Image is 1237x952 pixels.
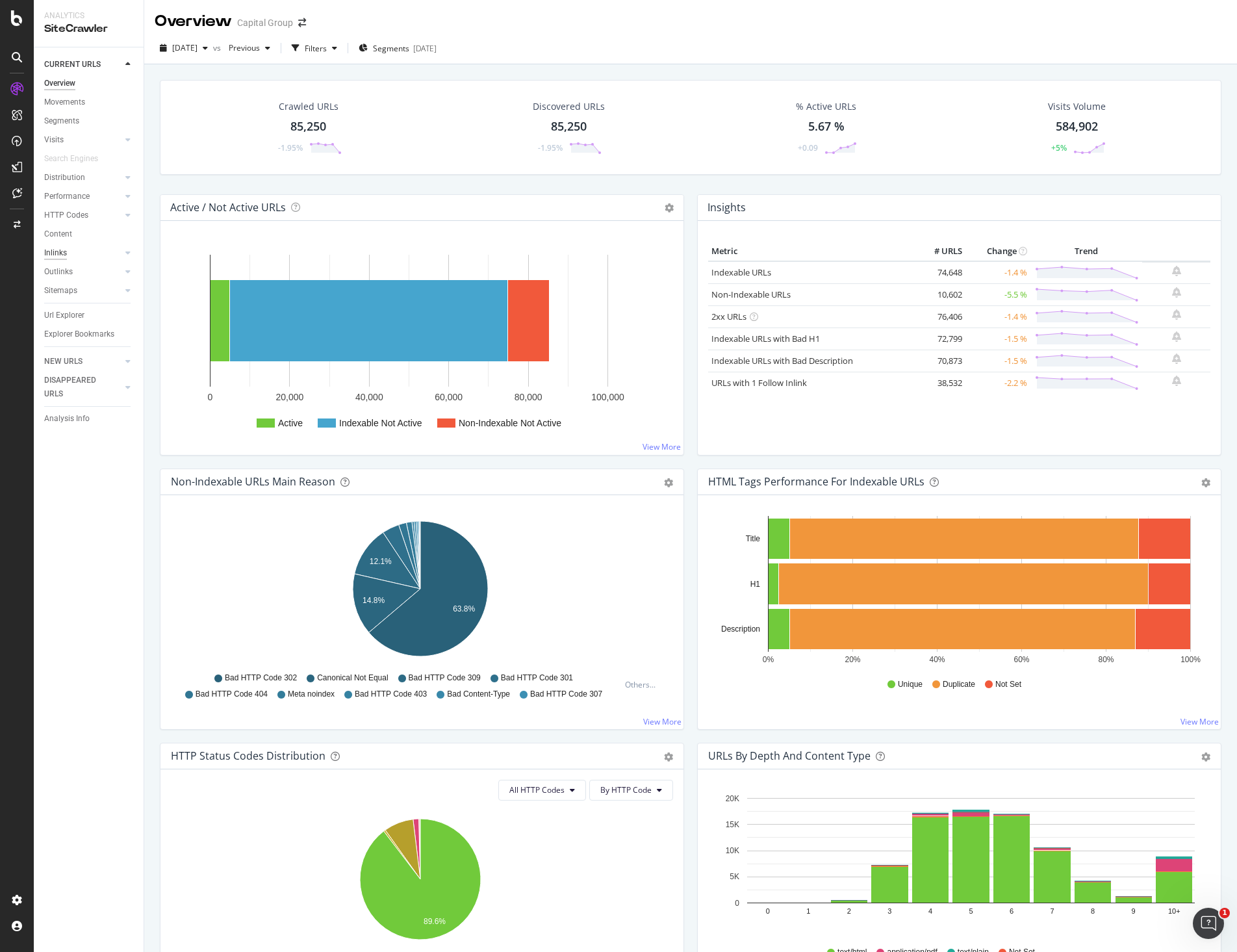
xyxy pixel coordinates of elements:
[44,58,101,71] div: CURRENT URLS
[44,133,64,147] div: Visits
[913,328,965,350] td: 72,799
[44,96,134,109] a: Movements
[44,355,121,368] a: NEW URLS
[726,794,739,803] text: 20K
[44,265,121,279] a: Outlinks
[44,77,134,90] a: Overview
[44,114,79,128] div: Segments
[171,516,669,667] svg: A chart.
[533,100,605,113] div: Discovered URLs
[708,516,1206,667] svg: A chart.
[223,38,275,58] button: Previous
[1010,907,1014,915] text: 6
[459,418,561,428] text: Non-Indexable Not Active
[1172,354,1181,364] div: bell-plus
[370,557,392,566] text: 12.1%
[763,655,774,664] text: 0%
[44,114,134,128] a: Segments
[708,790,1206,941] div: A chart.
[509,784,565,795] span: All HTTP Codes
[943,679,975,690] span: Duplicate
[798,142,818,153] div: +0.09
[898,679,923,690] span: Unique
[44,209,88,222] div: HTTP Codes
[44,374,110,401] div: DISAPPEARED URLS
[44,96,85,109] div: Movements
[913,283,965,305] td: 10,602
[643,716,682,727] a: View More
[44,209,121,222] a: HTTP Codes
[1219,908,1230,918] span: 1
[44,133,121,147] a: Visits
[664,478,673,487] div: gear
[929,655,945,664] text: 40%
[1051,142,1067,153] div: +5%
[711,355,853,367] a: Indexable URLs with Bad Description
[44,309,134,322] a: Url Explorer
[171,475,335,488] div: Non-Indexable URLs Main Reason
[708,475,925,488] div: HTML Tags Performance for Indexable URLs
[44,374,121,401] a: DISAPPEARED URLS
[721,624,760,634] text: Description
[551,118,587,135] div: 85,250
[172,42,198,53] span: 2025 Aug. 22nd
[44,284,77,298] div: Sitemaps
[155,38,213,58] button: [DATE]
[413,43,437,54] div: [DATE]
[530,689,602,700] span: Bad HTTP Code 307
[44,190,90,203] div: Performance
[305,43,327,54] div: Filters
[1030,242,1142,261] th: Trend
[1172,331,1181,342] div: bell-plus
[643,441,681,452] a: View More
[1172,266,1181,276] div: bell-plus
[913,372,965,394] td: 38,532
[965,372,1030,394] td: -2.2 %
[600,784,652,795] span: By HTTP Code
[44,412,134,426] a: Analysis Info
[665,203,674,212] i: Options
[766,907,770,915] text: 0
[726,846,739,855] text: 10K
[965,350,1030,372] td: -1.5 %
[708,199,746,216] h4: Insights
[845,655,860,664] text: 20%
[279,100,338,113] div: Crawled URLs
[363,596,385,605] text: 14.8%
[913,261,965,284] td: 74,648
[808,118,845,135] div: 5.67 %
[928,907,932,915] text: 4
[1180,716,1219,727] a: View More
[1132,907,1136,915] text: 9
[44,246,67,260] div: Inlinks
[1098,655,1114,664] text: 80%
[726,820,739,829] text: 15K
[196,689,268,700] span: Bad HTTP Code 404
[965,283,1030,305] td: -5.5 %
[44,284,121,298] a: Sitemaps
[373,43,409,54] span: Segments
[969,907,973,915] text: 5
[44,10,133,21] div: Analytics
[711,289,791,300] a: Non-Indexable URLs
[1168,907,1180,915] text: 10+
[355,689,427,700] span: Bad HTTP Code 403
[965,242,1030,261] th: Change
[44,328,134,341] a: Explorer Bookmarks
[995,679,1021,690] span: Not Set
[887,907,891,915] text: 3
[44,171,121,185] a: Distribution
[1172,287,1181,298] div: bell-plus
[44,77,75,90] div: Overview
[1091,907,1095,915] text: 8
[208,392,213,402] text: 0
[44,152,98,166] div: Search Engines
[625,679,661,690] div: Others...
[1180,655,1201,664] text: 100%
[1172,376,1181,386] div: bell-plus
[298,18,306,27] div: arrow-right-arrow-left
[538,142,563,153] div: -1.95%
[708,749,871,762] div: URLs by Depth and Content Type
[1193,908,1224,939] iframe: Intercom live chat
